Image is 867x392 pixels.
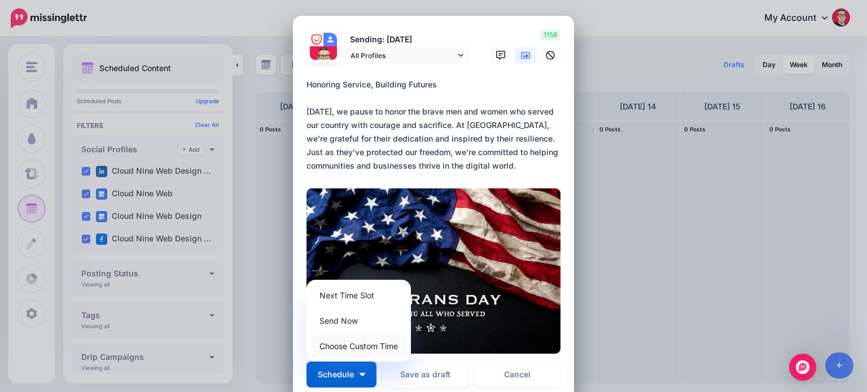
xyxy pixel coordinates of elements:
[306,188,561,354] img: VJHF42YGLGTCVCKO30PU6QJ6WPHPP7MR.jpg
[323,33,337,46] img: user_default_image.png
[311,335,406,357] a: Choose Custom Time
[311,284,406,306] a: Next Time Slot
[382,362,468,387] button: Save as draft
[789,354,816,381] div: Open Intercom Messenger
[474,362,561,387] a: Cancel
[306,78,566,173] div: Honoring Service, Building Futures [DATE], we pause to honor the brave men and women who served o...
[306,280,411,362] div: Schedule
[345,47,469,64] a: All Profiles
[345,33,469,46] p: Sending: [DATE]
[540,29,561,41] span: 1158
[310,46,337,73] img: 1723207355549-78397.png
[318,371,354,378] span: Schedule
[310,33,323,46] img: 322687153_2340027252822991_1344091351338408608_n-bsa135792.jpg
[311,310,406,332] a: Send Now
[306,362,376,387] button: Schedule
[351,50,456,61] span: All Profiles
[360,373,365,376] img: arrow-down-white.png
